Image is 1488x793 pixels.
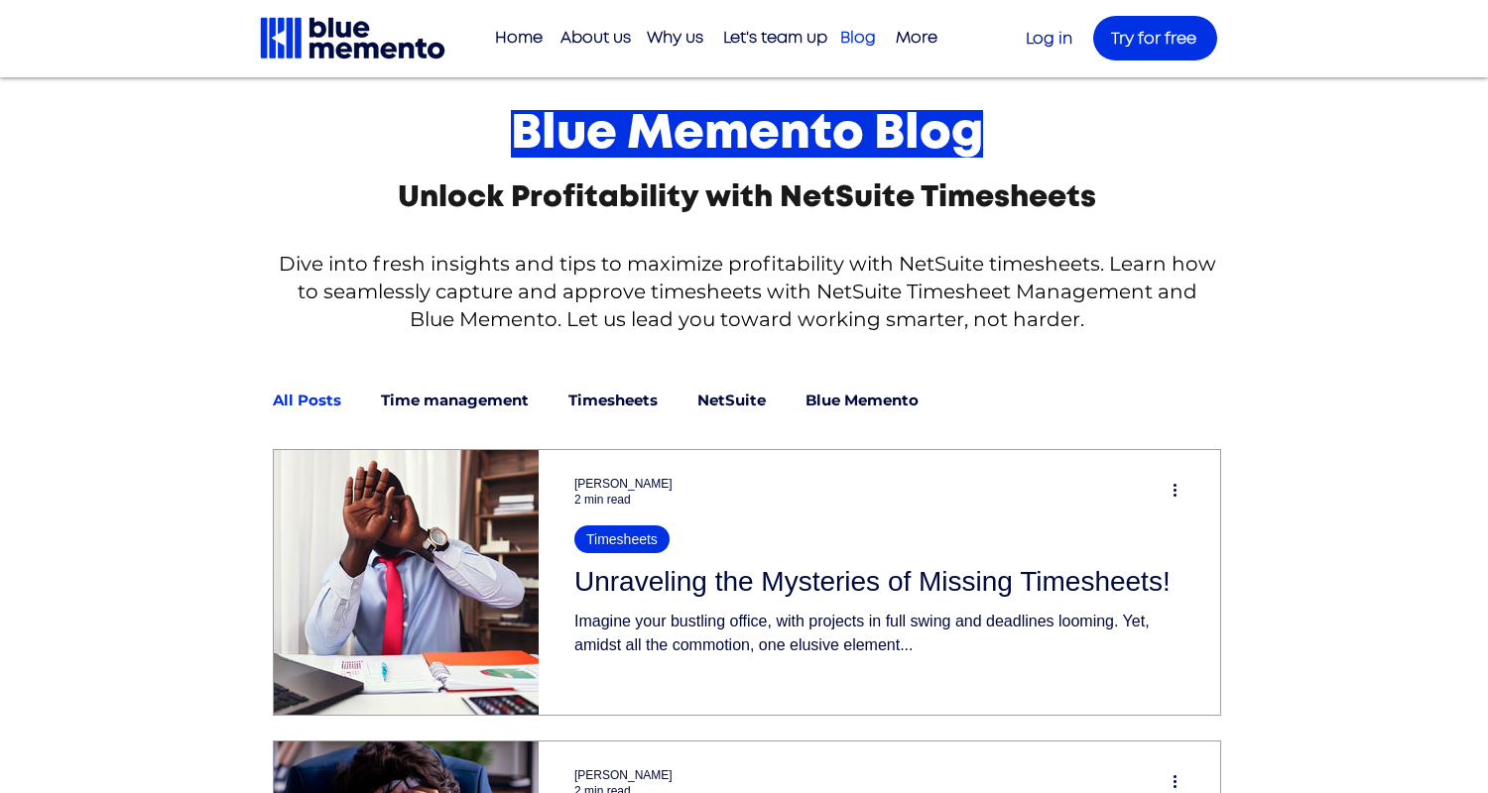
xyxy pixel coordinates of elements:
nav: Blog [270,361,1205,440]
a: Log in [1026,31,1072,47]
span: Blue Memento Blog [511,110,983,158]
a: Let's team up [713,22,830,55]
h2: Unlock Profitability with NetSuite Timesheets [380,182,1114,212]
button: More actions [1170,479,1193,503]
a: Blog [830,22,886,55]
p: More [886,22,947,55]
div: Imagine your bustling office, with projects in full swing and deadlines looming. Yet, amidst all ... [574,610,1184,657]
a: About us [551,22,637,55]
a: Home [485,22,551,55]
h2: Unraveling the Mysteries of Missing Timesheets! [574,566,1184,598]
a: Unraveling the Mysteries of Missing Timesheets! [574,565,1184,610]
a: All Posts [273,392,341,409]
a: Time management [381,392,529,409]
p: Let's team up [713,22,837,55]
img: Unraveling the Mysteries of Missing Timesheets! [273,449,540,716]
span: Michel Zeidan [574,768,673,782]
a: Try for free [1093,16,1217,60]
p: Home [485,22,553,55]
span: 2 min read [574,493,631,507]
span: Try for free [1111,31,1196,47]
span: Michel Zeidan [574,477,673,491]
p: About us [551,22,641,55]
span: Dive into fresh insights and tips to maximize profitability with NetSuite timesheets. Learn how t... [279,252,1216,331]
a: Timesheets [568,392,658,409]
nav: Site [485,22,947,55]
a: NetSuite [697,392,766,409]
img: Blue Memento black logo [258,15,447,61]
a: Timesheets [574,525,670,554]
a: Blue Memento [806,392,919,409]
a: Why us [637,22,713,55]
